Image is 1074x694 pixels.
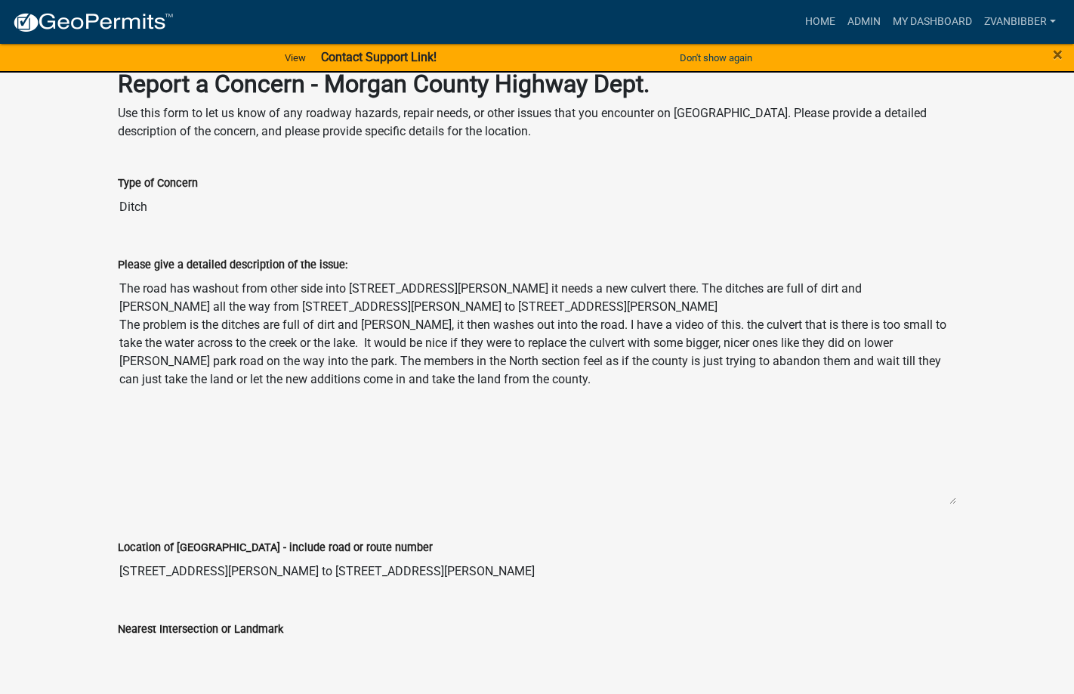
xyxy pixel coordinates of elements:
strong: Report a Concern - Morgan County Highway Dept. [118,70,650,98]
label: Location of [GEOGRAPHIC_DATA] - include road or route number [118,543,433,553]
a: Home [799,8,841,36]
textarea: The road has washout from other side into [STREET_ADDRESS][PERSON_NAME] it needs a new culvert th... [118,274,956,505]
span: × [1053,44,1063,65]
label: Type of Concern [118,178,198,189]
a: View [279,45,312,70]
a: My Dashboard [887,8,978,36]
strong: Contact Support Link! [321,50,437,64]
p: Use this form to let us know of any roadway hazards, repair needs, or other issues that you encou... [118,104,956,141]
a: zvanbibber [978,8,1062,36]
label: Please give a detailed description of the issue: [118,260,347,271]
label: Nearest Intersection or Landmark [118,624,283,635]
button: Close [1053,45,1063,64]
a: Admin [841,8,887,36]
button: Don't show again [674,45,758,70]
